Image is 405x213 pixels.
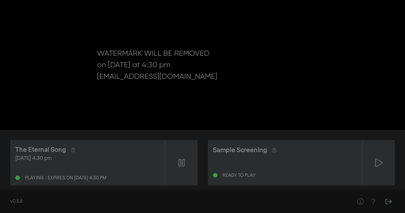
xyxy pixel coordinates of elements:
[354,195,367,208] button: Help
[223,173,255,178] div: Ready to play
[382,195,395,208] button: Sign Out
[213,145,267,155] div: Sample Screening
[25,176,106,180] div: Playing - expires on [DATE] 4:30 pm
[10,198,341,205] div: v0.5.8
[367,195,379,208] button: Help
[15,155,160,162] div: [DATE] 4:30 pm
[15,145,66,155] div: The Eternal Song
